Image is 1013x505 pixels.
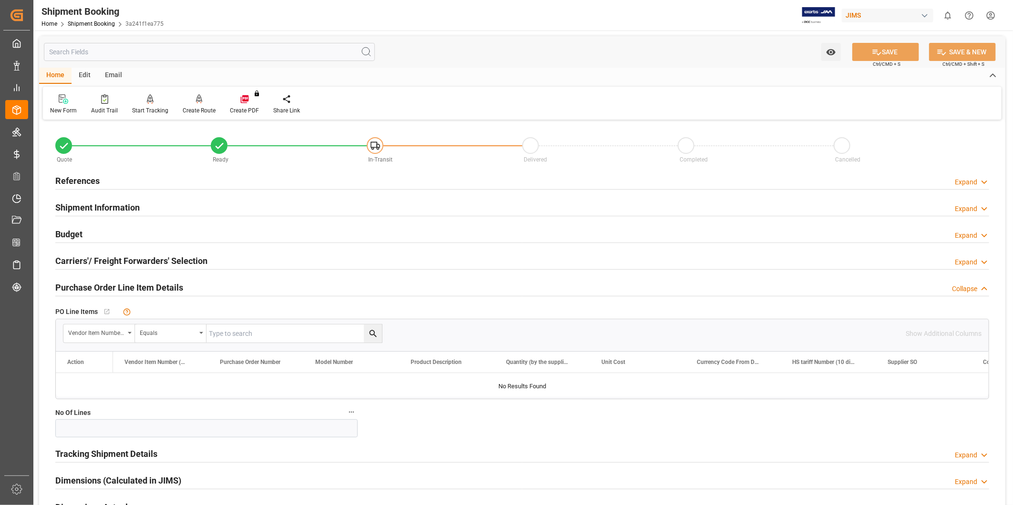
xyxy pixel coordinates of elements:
button: open menu [821,43,841,61]
span: Ready [213,156,228,163]
div: Shipment Booking [41,4,164,19]
span: Completed [680,156,708,163]
button: search button [364,324,382,343]
div: Share Link [273,106,300,115]
span: Purchase Order Number [220,359,280,365]
button: open menu [135,324,207,343]
h2: Carriers'/ Freight Forwarders' Selection [55,254,207,267]
input: Search Fields [44,43,375,61]
div: New Form [50,106,77,115]
h2: References [55,174,100,187]
div: Email [98,68,129,84]
span: HS tariff Number (10 digit classification code) [792,359,856,365]
span: PO Line Items [55,307,98,317]
span: Unit Cost [601,359,625,365]
div: Expand [955,257,977,267]
div: Start Tracking [132,106,168,115]
span: Cancelled [835,156,860,163]
div: Expand [955,231,977,241]
div: JIMS [842,9,933,22]
div: Expand [955,177,977,187]
input: Type to search [207,324,382,343]
div: Equals [140,326,196,337]
div: Create Route [183,106,216,115]
h2: Tracking Shipment Details [55,447,157,460]
button: SAVE & NEW [929,43,996,61]
button: open menu [63,324,135,343]
div: Edit [72,68,98,84]
span: Model Number [315,359,353,365]
button: JIMS [842,6,937,24]
button: Help Center [959,5,980,26]
span: No Of Lines [55,408,91,418]
h2: Shipment Information [55,201,140,214]
span: Ctrl/CMD + S [873,61,900,68]
span: In-Transit [368,156,393,163]
a: Shipment Booking [68,20,115,27]
div: Expand [955,477,977,487]
span: Supplier SO [888,359,917,365]
img: Exertis%20JAM%20-%20Email%20Logo.jpg_1722504956.jpg [802,7,835,24]
span: Ctrl/CMD + Shift + S [942,61,984,68]
div: Expand [955,450,977,460]
a: Home [41,20,57,27]
h2: Budget [55,228,83,241]
span: Delivered [524,156,547,163]
span: Quote [57,156,72,163]
div: Home [39,68,72,84]
div: Audit Trail [91,106,118,115]
div: Expand [955,204,977,214]
span: Currency Code From Detail [697,359,761,365]
button: SAVE [852,43,919,61]
h2: Dimensions (Calculated in JIMS) [55,474,181,487]
div: Action [67,359,84,365]
span: Vendor Item Number (By The Supplier) [124,359,188,365]
button: No Of Lines [345,406,358,418]
h2: Purchase Order Line Item Details [55,281,183,294]
button: show 0 new notifications [937,5,959,26]
span: Product Description [411,359,462,365]
span: Quantity (by the supplier) [506,359,570,365]
div: Collapse [952,284,977,294]
div: Vendor Item Number (By The Supplier) [68,326,124,337]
